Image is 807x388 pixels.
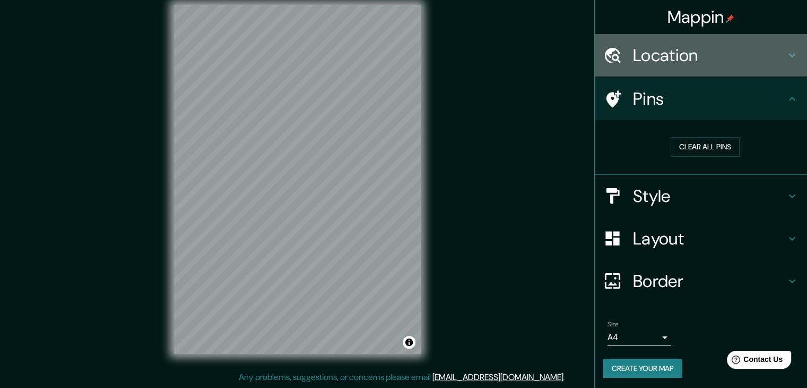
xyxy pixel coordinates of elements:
div: . [565,371,567,384]
h4: Location [633,45,786,66]
div: Style [595,175,807,217]
h4: Mappin [667,6,735,28]
label: Size [608,319,619,328]
a: [EMAIL_ADDRESS][DOMAIN_NAME] [432,372,563,383]
div: . [567,371,569,384]
p: Any problems, suggestions, or concerns please email . [239,371,565,384]
div: Border [595,260,807,302]
div: Location [595,34,807,77]
button: Clear all pins [671,137,740,157]
div: A4 [608,329,671,346]
h4: Border [633,271,786,292]
h4: Pins [633,88,786,109]
canvas: Map [174,5,421,354]
button: Toggle attribution [403,336,415,349]
iframe: Help widget launcher [713,347,795,376]
div: Pins [595,78,807,120]
h4: Style [633,185,786,207]
div: Layout [595,217,807,260]
img: pin-icon.png [726,14,734,23]
h4: Layout [633,228,786,249]
button: Create your map [603,359,682,378]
